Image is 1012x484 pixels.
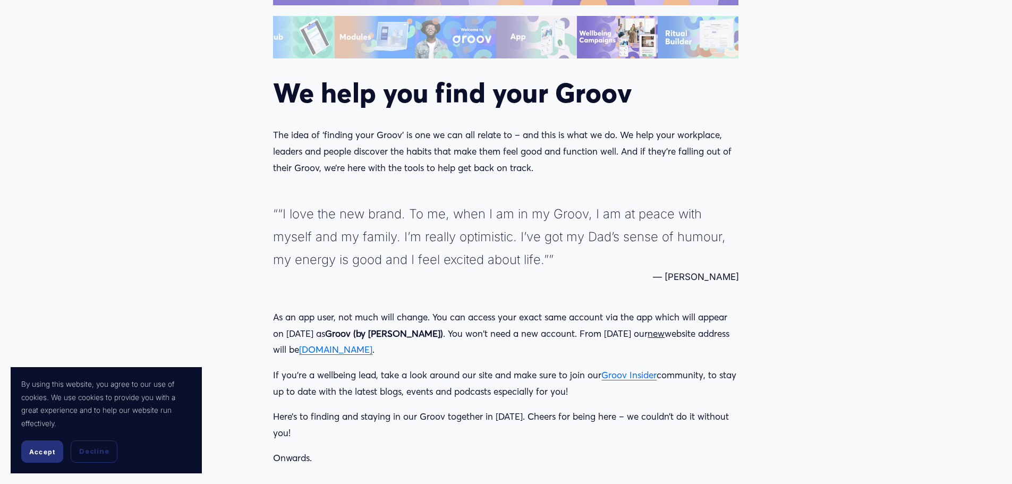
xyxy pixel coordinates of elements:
[577,16,658,58] img: Slide 6
[648,328,665,339] span: new
[273,77,738,109] h2: We help you find your Groov
[273,203,738,271] blockquote: “I love the new brand. To me, when I am in my Groov, I am at peace with myself and my family. I’m...
[299,344,372,355] a: [DOMAIN_NAME]
[496,16,577,58] img: Slide 5
[273,450,738,466] p: Onwards.
[273,367,738,400] p: If you’re a wellbeing lead, take a look around our site and make sure to join our community, to s...
[273,409,738,441] p: Here’s to finding and staying in our Groov together in [DATE]. Cheers for being here – we couldn’...
[325,328,443,339] strong: Groov (by [PERSON_NAME])
[273,271,738,282] figcaption: — [PERSON_NAME]
[21,440,63,463] button: Accept
[601,369,657,380] a: Groov Insider
[21,378,191,430] p: By using this website, you agree to our use of cookies. We use cookies to provide you with a grea...
[71,440,117,463] button: Decline
[79,447,109,456] span: Decline
[254,16,335,58] img: Slide 2
[273,309,738,358] p: As an app user, not much will change. You can access your exact same account via the app which wi...
[273,206,278,222] span: “
[29,448,55,456] span: Accept
[415,16,496,58] img: Slide 4
[273,127,738,176] p: The idea of ‘finding your Groov’ is one we can all relate to – and this is what we do. We help yo...
[658,16,738,58] img: Slide 7
[335,16,415,58] img: Slide 3
[549,252,554,267] span: ”
[11,367,202,473] section: Cookie banner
